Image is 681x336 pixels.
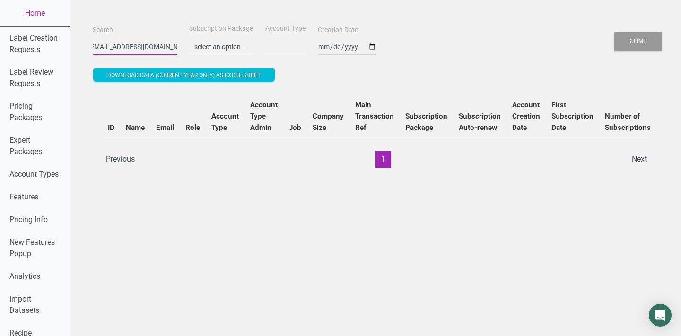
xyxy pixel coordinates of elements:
div: Page navigation example [102,151,651,168]
b: Account Creation Date [512,101,540,132]
button: 1 [375,151,391,168]
b: ID [108,123,114,132]
b: Email [156,123,174,132]
button: Download data (current year only) as excel sheet [93,68,275,82]
span: Download data (current year only) as excel sheet [107,72,261,78]
button: Submit [614,32,662,51]
b: Subscription Auto-renew [459,112,501,132]
label: Creation Date [318,26,358,35]
b: Subscription Package [405,112,447,132]
div: Users [93,84,660,177]
b: Name [126,123,145,132]
b: Role [185,123,200,132]
b: Job [289,123,301,132]
label: Search [93,26,113,35]
b: Number of Subscriptions [605,112,651,132]
b: First Subscription Date [551,101,594,132]
label: Subscription Package [189,24,253,34]
b: Account Type Admin [250,101,278,132]
b: Company Size [313,112,344,132]
b: Account Type [211,112,239,132]
div: Open Intercom Messenger [649,304,672,327]
label: Account Type [265,24,306,34]
b: Main Transaction Ref [355,101,394,132]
